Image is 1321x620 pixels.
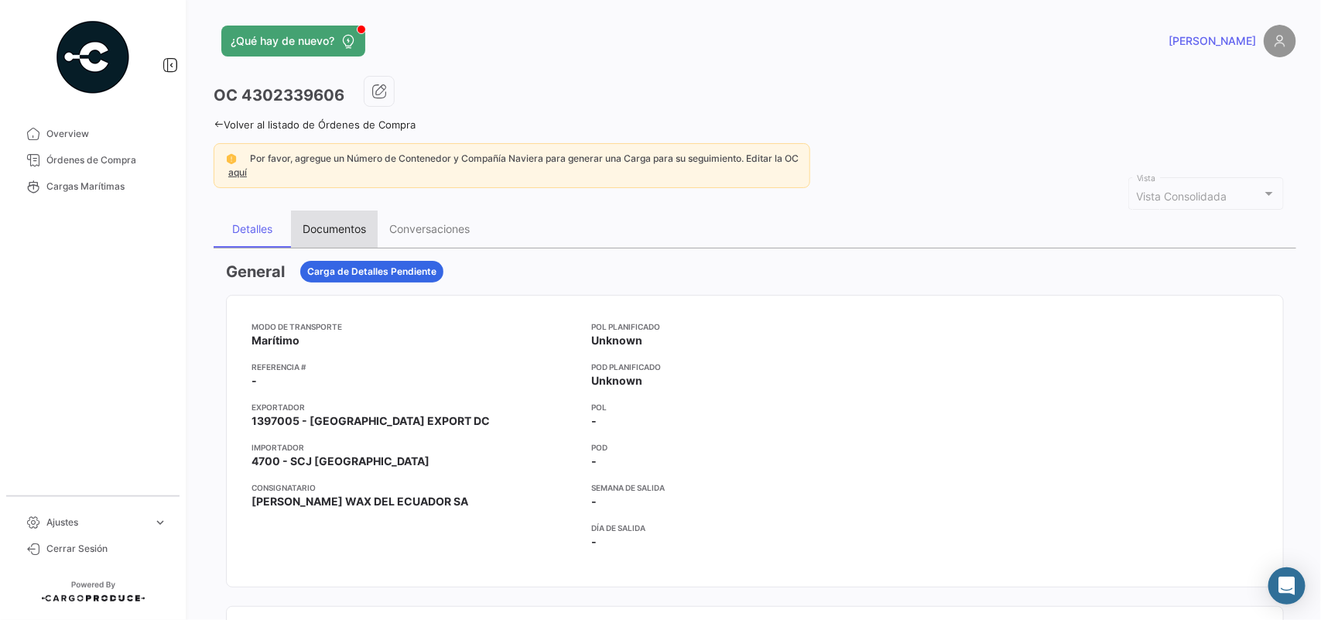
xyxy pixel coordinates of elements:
[231,33,334,49] span: ¿Qué hay de nuevo?
[252,361,579,373] app-card-info-title: Referencia #
[221,26,365,57] button: ¿Qué hay de nuevo?
[12,121,173,147] a: Overview
[153,516,167,529] span: expand_more
[591,373,642,389] span: Unknown
[252,413,490,429] span: 1397005 - [GEOGRAPHIC_DATA] EXPORT DC
[591,361,919,373] app-card-info-title: POD Planificado
[389,222,470,235] div: Conversaciones
[1268,567,1306,605] div: Abrir Intercom Messenger
[591,522,919,534] app-card-info-title: Día de Salida
[591,333,642,348] span: Unknown
[12,147,173,173] a: Órdenes de Compra
[252,481,579,494] app-card-info-title: Consignatario
[46,180,167,194] span: Cargas Marítimas
[591,441,919,454] app-card-info-title: POD
[591,481,919,494] app-card-info-title: Semana de Salida
[1137,190,1227,203] span: Vista Consolidada
[252,401,579,413] app-card-info-title: Exportador
[1169,33,1256,49] span: [PERSON_NAME]
[252,320,579,333] app-card-info-title: Modo de Transporte
[591,534,597,550] span: -
[252,373,257,389] span: -
[214,118,416,131] a: Volver al listado de Órdenes de Compra
[591,454,597,469] span: -
[225,166,250,178] a: aquí
[307,265,436,279] span: Carga de Detalles Pendiente
[232,222,272,235] div: Detalles
[214,84,344,106] h3: OC 4302339606
[54,19,132,96] img: powered-by.png
[252,441,579,454] app-card-info-title: Importador
[252,494,468,509] span: [PERSON_NAME] WAX DEL ECUADOR SA
[252,454,429,469] span: 4700 - SCJ [GEOGRAPHIC_DATA]
[252,333,299,348] span: Marítimo
[591,494,597,509] span: -
[12,173,173,200] a: Cargas Marítimas
[303,222,366,235] div: Documentos
[591,413,597,429] span: -
[1264,25,1296,57] img: placeholder-user.png
[591,320,919,333] app-card-info-title: POL Planificado
[46,153,167,167] span: Órdenes de Compra
[46,127,167,141] span: Overview
[46,542,167,556] span: Cerrar Sesión
[46,516,147,529] span: Ajustes
[226,261,285,283] h3: General
[250,152,799,164] span: Por favor, agregue un Número de Contenedor y Compañía Naviera para generar una Carga para su segu...
[591,401,919,413] app-card-info-title: POL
